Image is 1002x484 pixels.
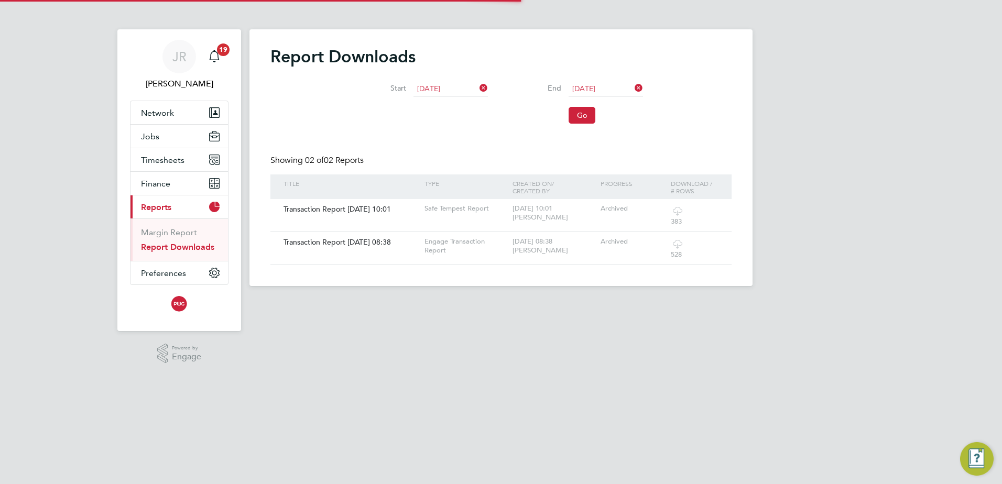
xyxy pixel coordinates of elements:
div: Type [422,174,510,192]
span: Jobs [141,131,159,141]
h2: Report Downloads [270,46,732,67]
span: Engage [172,353,201,361]
span: Jennifer Rigby [130,78,228,90]
div: [DATE] 10:01 [510,199,598,227]
a: JR[PERSON_NAME] [130,40,228,90]
span: 383 [671,217,682,226]
span: [PERSON_NAME] [513,246,568,255]
div: Title [281,174,422,192]
span: Timesheets [141,155,184,165]
input: Select one [569,82,643,96]
a: 19 [204,40,225,73]
span: 02 of [305,155,324,166]
div: Created On [510,174,598,200]
span: Reports [141,202,171,212]
div: Archived [598,232,668,251]
nav: Main navigation [117,29,241,331]
label: End [514,83,561,93]
button: Network [130,101,228,124]
button: Preferences [130,261,228,284]
div: Transaction Report [DATE] 08:38 [281,232,422,252]
img: pwg-logo-retina.png [169,295,190,312]
a: Report Downloads [141,242,214,252]
button: Jobs [130,125,228,148]
a: Go to home page [130,295,228,312]
span: Preferences [141,268,186,278]
a: Powered byEngage [157,344,202,364]
span: Network [141,108,174,118]
span: 528 [671,250,682,259]
button: Engage Resource Center [960,442,994,476]
input: Select one [413,82,488,96]
button: Reports [130,195,228,218]
span: Powered by [172,344,201,353]
div: Transaction Report [DATE] 10:01 [281,199,422,219]
button: Timesheets [130,148,228,171]
div: Archived [598,199,668,218]
span: JR [172,50,187,63]
a: Margin Report [141,227,197,237]
label: Start [359,83,406,93]
div: Reports [130,218,228,261]
button: Go [569,107,595,124]
span: 19 [217,43,230,56]
button: Finance [130,172,228,195]
span: 02 Reports [305,155,364,166]
span: Finance [141,179,170,189]
div: Safe Tempest Report [422,199,510,218]
span: # Rows [671,186,694,195]
div: Download / [668,174,721,200]
div: Showing [270,155,366,166]
div: [DATE] 08:38 [510,232,598,260]
div: Engage Transaction Report [422,232,510,260]
div: Progress [598,174,668,192]
span: [PERSON_NAME] [513,213,568,222]
span: / Created By [513,179,554,195]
